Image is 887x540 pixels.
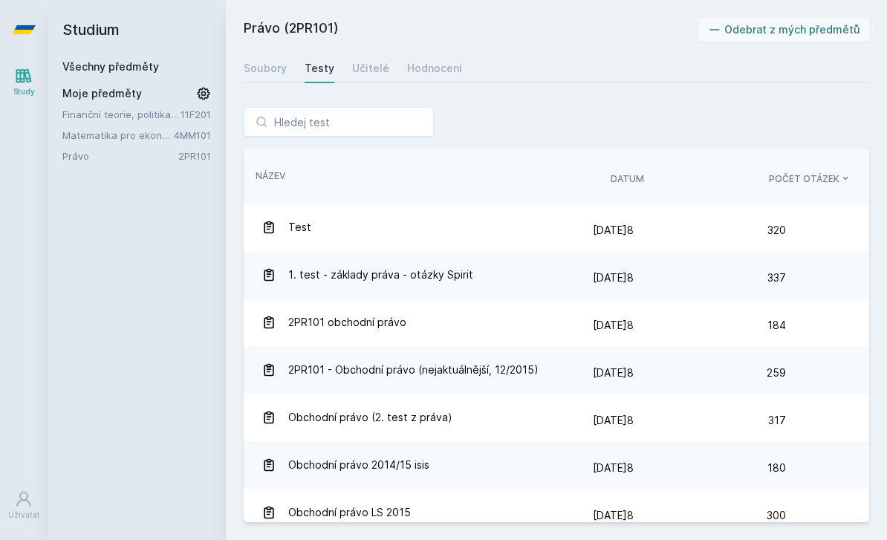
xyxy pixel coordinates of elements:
span: [DATE]8 [593,414,634,426]
span: [DATE]8 [593,319,634,331]
span: Test [288,212,311,242]
span: [DATE]8 [593,461,634,474]
div: Hodnocení [407,61,462,76]
span: 2PR101 obchodní právo [288,308,406,337]
a: Obchodní právo LS 2015 [DATE]8 300 [244,489,869,536]
div: Učitelé [352,61,389,76]
a: Obchodní právo 2014/15 isis [DATE]8 180 [244,441,869,489]
a: Všechny předměty [62,60,159,73]
span: [DATE]8 [593,271,634,284]
a: Uživatel [3,483,45,528]
span: 300 [767,501,786,530]
button: Počet otázek [769,172,851,186]
a: 11F201 [181,108,211,120]
a: Testy [305,53,334,83]
a: 4MM101 [174,129,211,141]
a: Soubory [244,53,287,83]
span: 1. test - základy práva - otázky Spirit [288,260,473,290]
div: Testy [305,61,334,76]
span: [DATE]8 [593,509,634,521]
span: Počet otázek [769,172,839,186]
a: Právo [62,149,178,163]
h2: Právo (2PR101) [244,18,698,42]
button: Datum [611,172,644,186]
span: 317 [768,406,786,435]
a: Finanční teorie, politika a instituce [62,107,181,122]
button: Název [256,169,285,183]
span: 180 [767,453,786,483]
a: Učitelé [352,53,389,83]
input: Hledej test [244,107,434,137]
a: 2PR101 obchodní právo [DATE]8 184 [244,299,869,346]
span: 259 [767,358,786,388]
span: Obchodní právo (2. test z práva) [288,403,452,432]
a: Hodnocení [407,53,462,83]
a: Test [DATE]8 320 [244,204,869,251]
span: 320 [767,215,786,245]
span: 2PR101 - Obchodní právo (nejaktuálnější, 12/2015) [288,355,539,385]
a: Obchodní právo (2. test z práva) [DATE]8 317 [244,394,869,441]
a: 1. test - základy práva - otázky Spirit [DATE]8 337 [244,251,869,299]
span: 184 [767,310,786,340]
div: Uživatel [8,510,39,521]
span: [DATE]8 [593,366,634,379]
a: Study [3,59,45,105]
div: Study [13,86,35,97]
a: Matematika pro ekonomy [62,128,174,143]
span: Obchodní právo LS 2015 [288,498,411,527]
button: Odebrat z mých předmětů [698,18,870,42]
span: Moje předměty [62,86,142,101]
div: Soubory [244,61,287,76]
a: 2PR101 - Obchodní právo (nejaktuálnější, 12/2015) [DATE]8 259 [244,346,869,394]
a: 2PR101 [178,150,211,162]
span: Obchodní právo 2014/15 isis [288,450,429,480]
span: [DATE]8 [593,224,634,236]
span: 337 [767,263,786,293]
